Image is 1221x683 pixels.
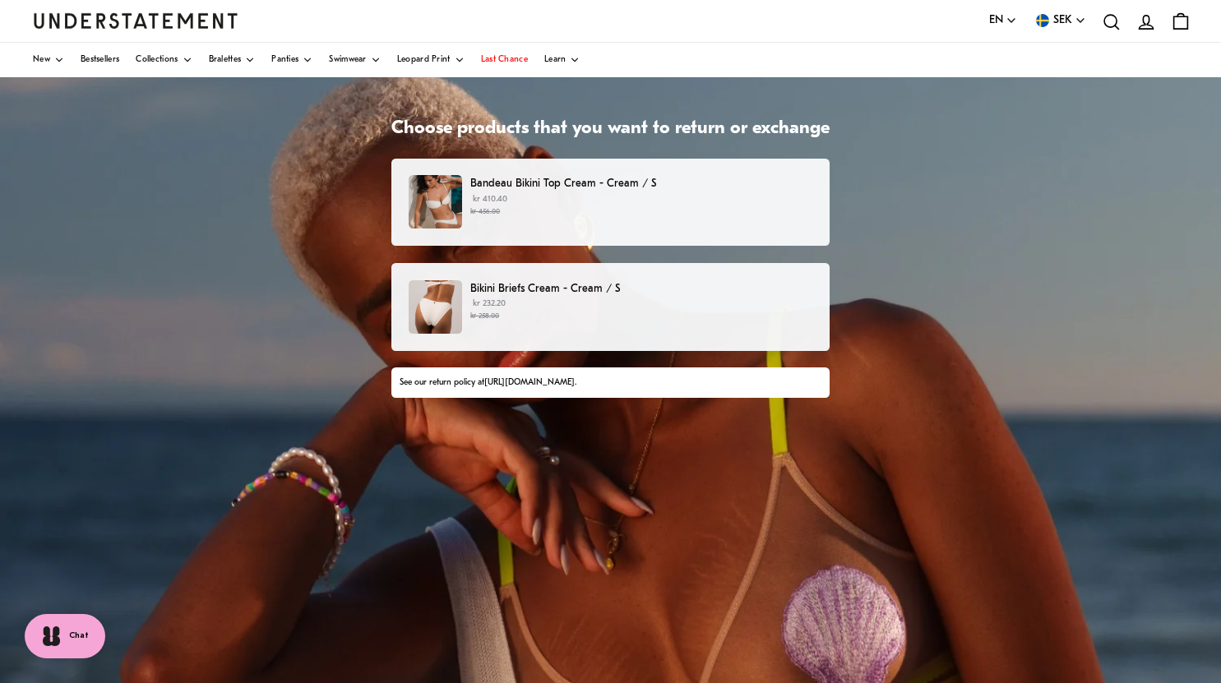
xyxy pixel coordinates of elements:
[409,175,462,228] img: CREA-BRA-106-M-cream_a4ff1c85-9fa0-49e4-b991-4aed41f02395.jpg
[271,43,312,77] a: Panties
[400,376,821,390] div: See our return policy at .
[136,43,192,77] a: Collections
[470,175,812,192] p: Bandeau Bikini Top Cream - Cream / S
[409,280,462,334] img: CREA-BRF-101-M-cream.jpg
[470,298,812,322] p: kr 232.20
[33,13,238,28] a: Understatement Homepage
[989,12,1003,30] span: EN
[33,43,64,77] a: New
[25,614,105,658] button: Chat
[481,43,528,77] a: Last Chance
[391,118,830,141] h1: Choose products that you want to return or exchange
[397,56,451,64] span: Leopard Print
[136,56,178,64] span: Collections
[329,56,366,64] span: Swimwear
[470,193,812,218] p: kr 410.40
[271,56,298,64] span: Panties
[81,56,119,64] span: Bestsellers
[470,280,812,298] p: Bikini Briefs Cream - Cream / S
[989,12,1017,30] button: EN
[1053,12,1072,30] span: SEK
[69,630,89,643] span: Chat
[484,378,575,387] a: [URL][DOMAIN_NAME]
[470,208,500,215] strike: kr 456.00
[209,56,242,64] span: Bralettes
[1034,12,1086,30] button: SEK
[470,312,499,320] strike: kr 258.00
[209,43,256,77] a: Bralettes
[33,56,50,64] span: New
[81,43,119,77] a: Bestsellers
[481,56,528,64] span: Last Chance
[544,56,567,64] span: Learn
[544,43,580,77] a: Learn
[329,43,380,77] a: Swimwear
[397,43,465,77] a: Leopard Print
